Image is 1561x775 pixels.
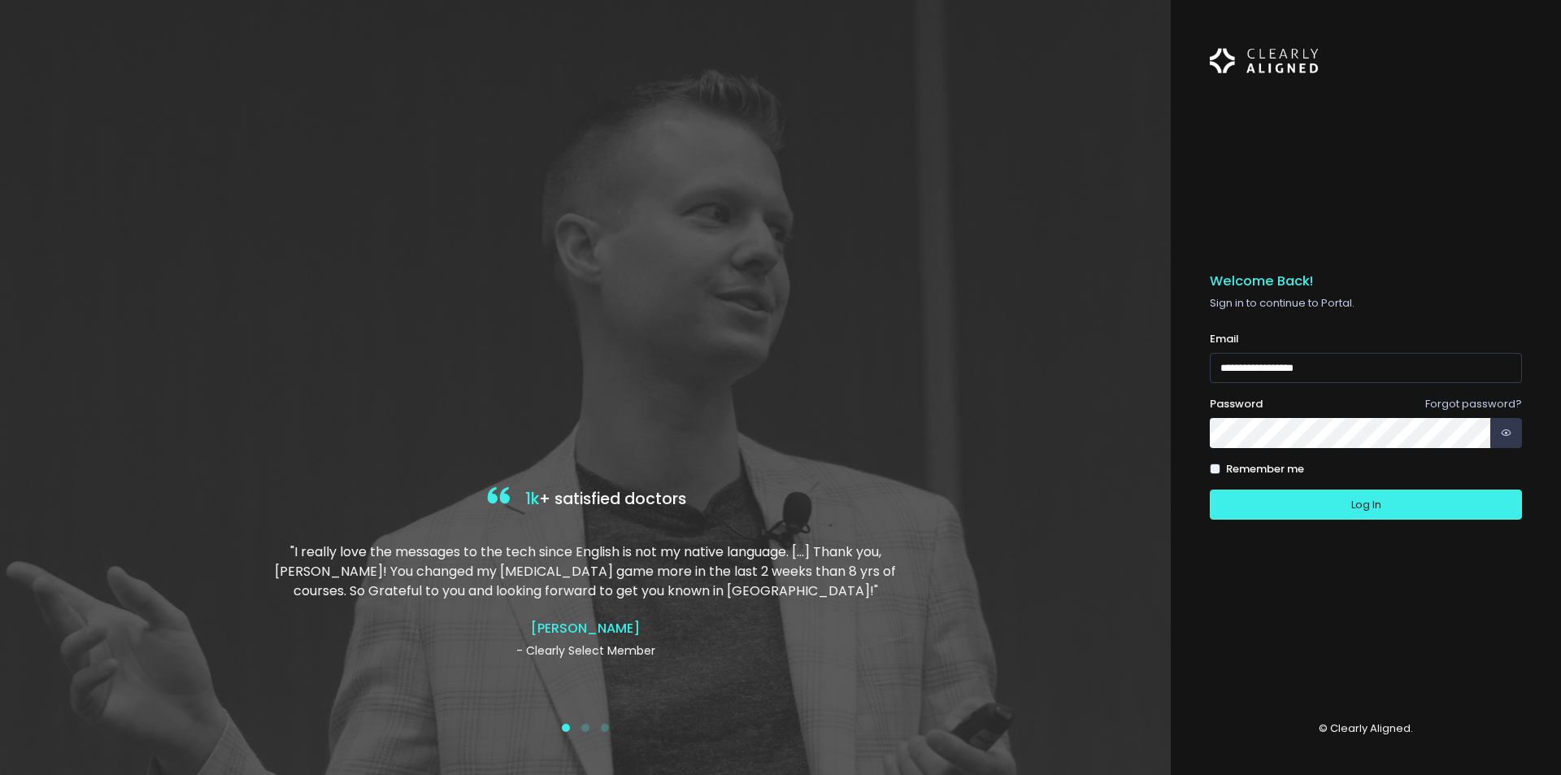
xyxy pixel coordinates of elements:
label: Password [1210,396,1263,412]
p: "I really love the messages to the tech since English is not my native language. […] Thank you, [... [271,542,900,601]
p: Sign in to continue to Portal. [1210,295,1522,311]
span: 1k [525,488,539,510]
h5: Welcome Back! [1210,273,1522,290]
p: - Clearly Select Member [271,642,900,660]
a: Forgot password? [1425,396,1522,411]
label: Email [1210,331,1239,347]
label: Remember me [1226,461,1304,477]
p: © Clearly Aligned. [1210,721,1522,737]
h4: + satisfied doctors [271,483,900,516]
h4: [PERSON_NAME] [271,620,900,636]
img: Logo Horizontal [1210,39,1319,83]
button: Log In [1210,490,1522,520]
